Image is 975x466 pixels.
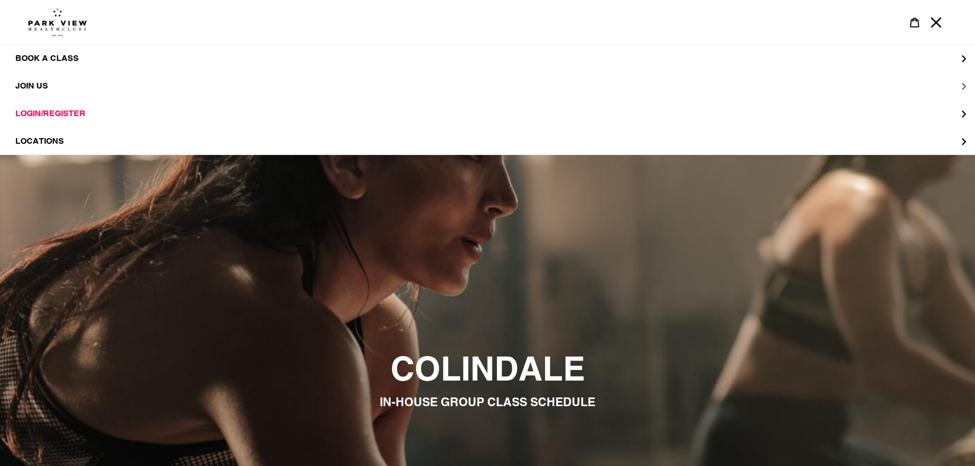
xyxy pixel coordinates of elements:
span: LOGIN/REGISTER [15,108,85,119]
button: Menu [925,11,947,33]
img: Park view health clubs is a gym near you. [28,8,87,36]
h2: COLINDALE [209,349,767,389]
span: JOIN US [15,81,48,91]
span: LOCATIONS [15,136,64,146]
span: IN-HOUSE GROUP CLASS SCHEDULE [380,395,595,409]
span: BOOK A CLASS [15,53,79,63]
